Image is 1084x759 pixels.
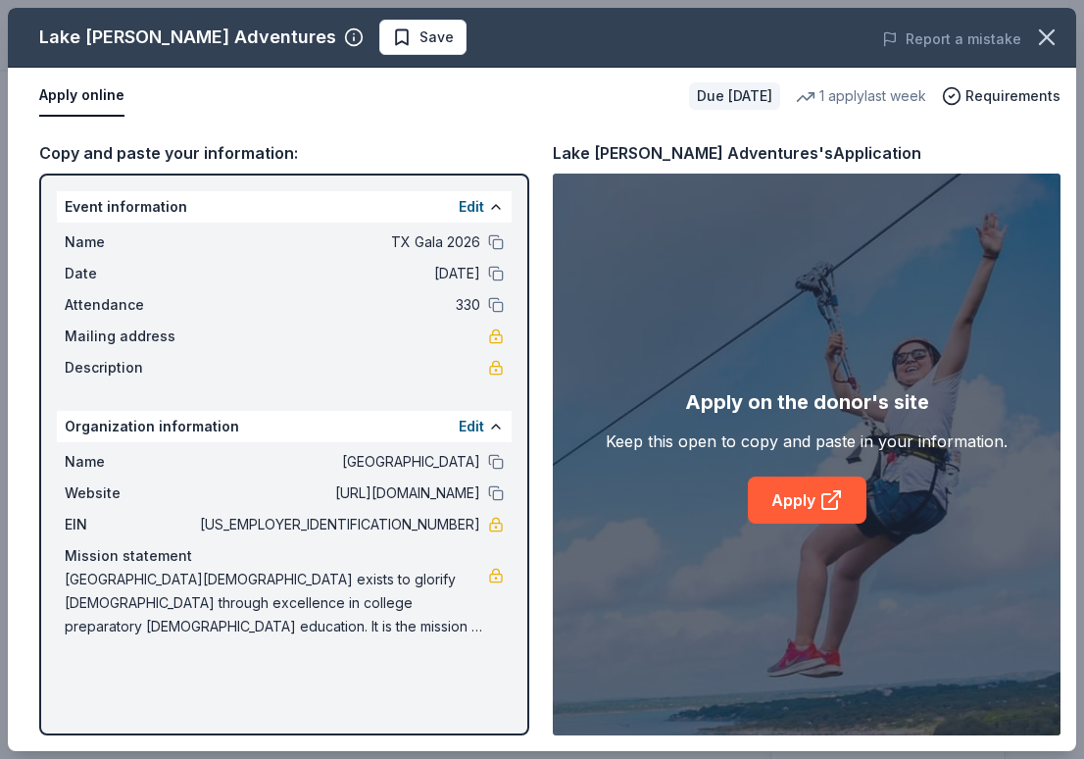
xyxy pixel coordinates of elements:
span: 330 [196,293,480,317]
div: Mission statement [65,544,504,568]
button: Apply online [39,76,124,117]
span: [URL][DOMAIN_NAME] [196,481,480,505]
div: Copy and paste your information: [39,140,529,166]
span: Name [65,450,196,474]
div: Due [DATE] [689,82,780,110]
span: Description [65,356,196,379]
span: [DATE] [196,262,480,285]
span: Save [419,25,454,49]
div: Organization information [57,411,512,442]
a: Apply [748,477,866,524]
div: Lake [PERSON_NAME] Adventures's Application [553,140,921,166]
button: Save [379,20,467,55]
span: EIN [65,513,196,536]
div: Keep this open to copy and paste in your information. [606,430,1008,453]
span: Mailing address [65,325,196,348]
span: [GEOGRAPHIC_DATA][DEMOGRAPHIC_DATA] exists to glorify [DEMOGRAPHIC_DATA] through excellence in co... [65,568,488,638]
button: Edit [459,415,484,438]
div: 1 apply last week [796,84,926,108]
span: Name [65,230,196,254]
span: Requirements [965,84,1060,108]
button: Requirements [942,84,1060,108]
span: Date [65,262,196,285]
div: Event information [57,191,512,223]
button: Report a mistake [882,27,1021,51]
span: TX Gala 2026 [196,230,480,254]
div: Lake [PERSON_NAME] Adventures [39,22,336,53]
span: Attendance [65,293,196,317]
div: Apply on the donor's site [685,386,929,418]
button: Edit [459,195,484,219]
span: Website [65,481,196,505]
span: [GEOGRAPHIC_DATA] [196,450,480,474]
span: [US_EMPLOYER_IDENTIFICATION_NUMBER] [196,513,480,536]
